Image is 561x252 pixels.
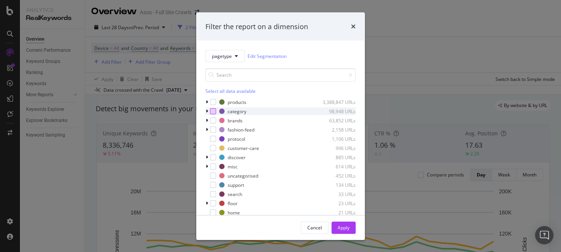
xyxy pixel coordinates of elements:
[228,209,240,216] div: home
[205,68,356,82] input: Search
[318,181,356,188] div: 134 URLs
[228,117,243,124] div: brands
[535,226,553,244] div: Open Intercom Messenger
[228,154,246,160] div: discover
[228,135,245,142] div: protocol
[338,224,349,231] div: Apply
[318,191,356,197] div: 33 URLs
[307,224,322,231] div: Cancel
[196,12,365,240] div: modal
[205,21,308,31] div: Filter the report on a dimension
[228,200,238,206] div: floor
[318,135,356,142] div: 1,106 URLs
[318,126,356,133] div: 2,158 URLs
[318,154,356,160] div: 885 URLs
[318,209,356,216] div: 21 URLs
[318,145,356,151] div: 996 URLs
[228,191,242,197] div: search
[228,181,244,188] div: support
[205,50,244,62] button: pagetype
[228,172,258,179] div: uncategorised
[318,200,356,206] div: 23 URLs
[228,126,254,133] div: fashion-feed
[248,52,287,60] a: Edit Segmentation
[228,108,246,114] div: category
[228,163,238,170] div: misc
[228,99,246,105] div: products
[318,163,356,170] div: 614 URLs
[228,145,259,151] div: customer-care
[205,88,356,94] div: Select all data available
[318,172,356,179] div: 452 URLs
[351,21,356,31] div: times
[301,221,328,234] button: Cancel
[331,221,356,234] button: Apply
[212,53,232,59] span: pagetype
[318,117,356,124] div: 63,852 URLs
[318,108,356,114] div: 98,948 URLs
[318,99,356,105] div: 3,388,847 URLs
